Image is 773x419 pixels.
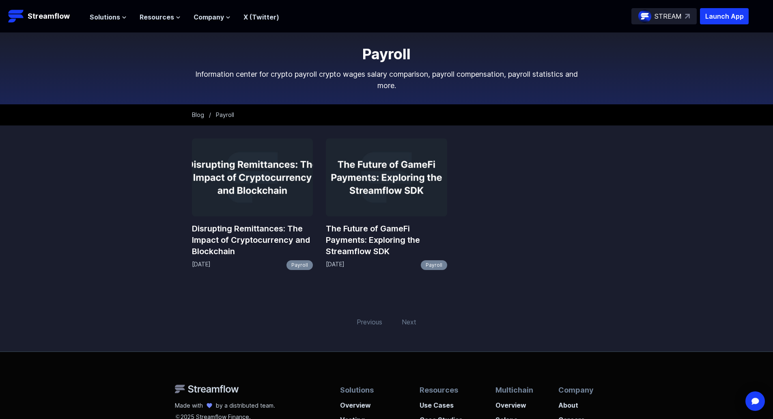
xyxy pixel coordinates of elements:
a: Payroll [421,260,447,270]
p: Solutions [340,384,394,395]
img: streamflow-logo-circle.png [638,10,651,23]
a: About [558,395,598,410]
span: / [209,111,211,118]
p: by a distributed team. [216,402,275,410]
img: The Future of GameFi Payments: Exploring the Streamflow SDK [326,138,447,216]
span: Solutions [90,12,120,22]
img: top-right-arrow.svg [685,14,690,19]
img: Disrupting Remittances: The Impact of Cryptocurrency and Blockchain [192,138,313,216]
a: Blog [192,111,204,118]
a: Overview [340,395,394,410]
p: Resources [420,384,470,395]
span: Payroll [216,111,234,118]
p: Multichain [495,384,533,395]
p: [DATE] [192,260,211,270]
a: STREAM [631,8,697,24]
a: Streamflow [8,8,82,24]
p: Information center for crypto payroll crypto wages salary comparison, payroll compensation, payro... [192,69,581,91]
p: Streamflow [28,11,70,22]
button: Resources [140,12,181,22]
img: Streamflow Logo [8,8,24,24]
p: Company [558,384,598,395]
span: Next [397,312,421,332]
span: Previous [352,312,387,332]
p: Made with [175,402,203,410]
h1: Payroll [192,46,581,62]
a: Payroll [286,260,313,270]
button: Launch App [700,8,749,24]
button: Solutions [90,12,127,22]
a: Disrupting Remittances: The Impact of Cryptocurrency and Blockchain [192,223,313,257]
span: Company [194,12,224,22]
img: Streamflow Logo [175,384,239,393]
p: STREAM [655,11,682,21]
a: The Future of GameFi Payments: Exploring the Streamflow SDK [326,223,447,257]
p: [DATE] [326,260,345,270]
a: X (Twitter) [243,13,279,21]
a: Use Cases [420,395,470,410]
div: Open Intercom Messenger [745,391,765,411]
span: Resources [140,12,174,22]
button: Company [194,12,230,22]
a: Overview [495,395,533,410]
